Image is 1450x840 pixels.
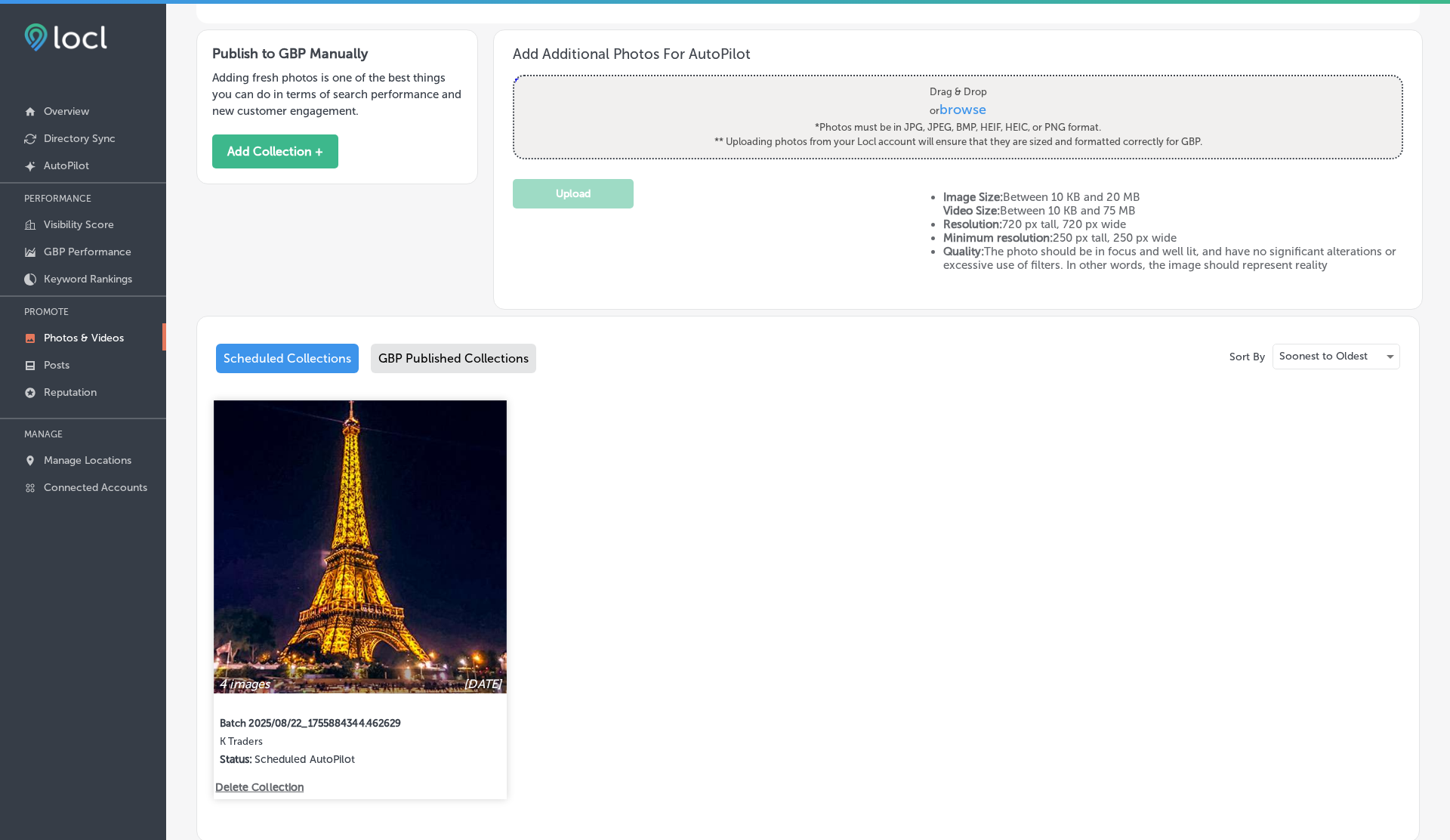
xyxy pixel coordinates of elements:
h3: Add Additional Photos For AutoPilot [513,45,1403,63]
p: AutoPilot [44,159,89,172]
p: [DATE] [464,677,501,691]
li: 250 px tall, 250 px wide [943,231,1403,245]
p: Adding fresh photos is one of the best things you can do in terms of search performance and new c... [212,69,462,119]
p: Delete Collection [215,781,301,794]
div: GBP Published Collections [371,344,536,373]
p: Sort By [1229,351,1265,363]
strong: Quality: [943,245,984,258]
li: 720 px tall, 720 px wide [943,218,1403,231]
p: Soonest to Oldest [1279,349,1368,363]
p: GBP Performance [44,246,131,258]
p: Posts [44,359,69,372]
p: Connected Accounts [44,481,147,494]
p: Reputation [44,386,97,399]
label: Batch 2025/08/22_1755884344.462629 [220,709,440,736]
p: Status: [220,753,253,766]
button: Add Collection + [212,134,338,168]
p: Directory Sync [44,132,116,145]
label: K Traders [220,736,440,753]
div: Scheduled Collections [216,344,359,373]
li: Between 10 KB and 20 MB Between 10 KB and 75 MB [943,190,1403,218]
strong: Resolution: [943,218,1002,231]
p: Manage Locations [44,454,131,467]
p: Photos & Videos [44,332,124,344]
h3: Publish to GBP Manually [212,45,462,62]
label: Drag & Drop or *Photos must be in JPG, JPEG, BMP, HEIF, HEIC, or PNG format. ** Uploading photos ... [709,80,1207,155]
p: 4 images [219,677,270,691]
p: Overview [44,105,89,118]
strong: Minimum resolution: [943,231,1053,245]
button: Upload [513,179,634,208]
img: Collection thumbnail [214,400,507,693]
li: The photo should be in focus and well lit, and have no significant alterations or excessive use o... [943,245,1403,272]
strong: Video Size: [943,204,1000,218]
strong: Image Size: [943,190,1003,204]
p: Keyword Rankings [44,273,132,286]
p: Scheduled AutoPilot [255,753,356,766]
span: browse [939,101,986,118]
div: Soonest to Oldest [1273,344,1399,369]
p: Visibility Score [44,218,114,231]
img: fda3e92497d09a02dc62c9cd864e3231.png [24,23,107,51]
